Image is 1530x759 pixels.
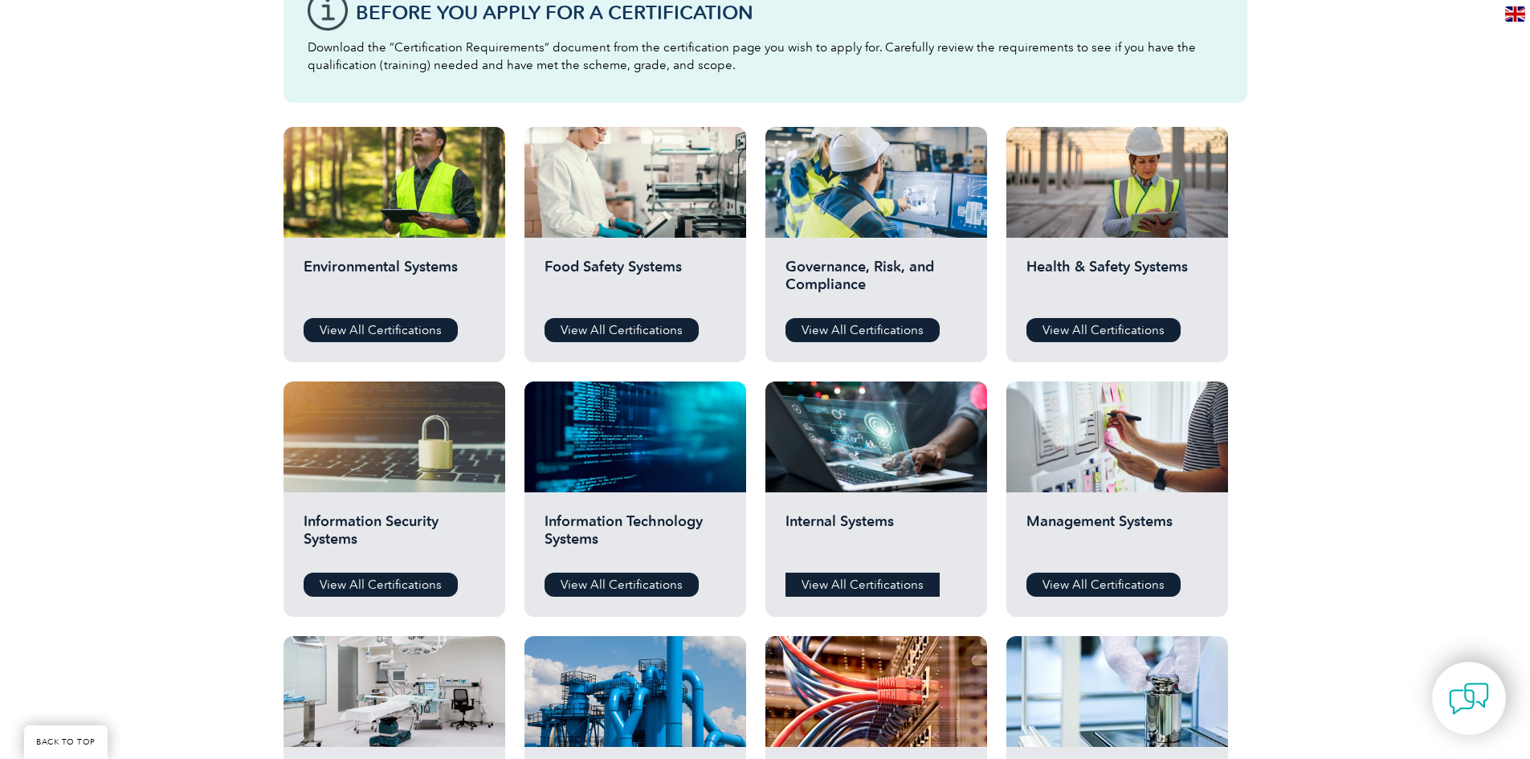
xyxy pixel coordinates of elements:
[545,573,699,597] a: View All Certifications
[1026,318,1181,342] a: View All Certifications
[785,258,967,306] h2: Governance, Risk, and Compliance
[308,39,1223,74] p: Download the “Certification Requirements” document from the certification page you wish to apply ...
[785,573,940,597] a: View All Certifications
[356,2,1223,22] h3: Before You Apply For a Certification
[24,725,108,759] a: BACK TO TOP
[304,258,485,306] h2: Environmental Systems
[545,318,699,342] a: View All Certifications
[785,512,967,561] h2: Internal Systems
[304,318,458,342] a: View All Certifications
[1026,258,1208,306] h2: Health & Safety Systems
[304,573,458,597] a: View All Certifications
[545,512,726,561] h2: Information Technology Systems
[1026,573,1181,597] a: View All Certifications
[1026,512,1208,561] h2: Management Systems
[1505,6,1525,22] img: en
[304,512,485,561] h2: Information Security Systems
[785,318,940,342] a: View All Certifications
[545,258,726,306] h2: Food Safety Systems
[1449,679,1489,719] img: contact-chat.png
